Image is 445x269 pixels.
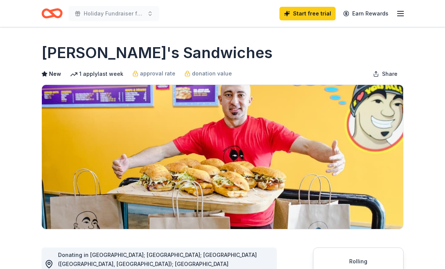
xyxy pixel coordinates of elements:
[49,69,61,78] span: New
[322,257,394,266] div: Rolling
[382,69,397,78] span: Share
[41,5,63,22] a: Home
[41,42,273,63] h1: [PERSON_NAME]'s Sandwiches
[184,69,232,78] a: donation value
[132,69,175,78] a: approval rate
[42,85,403,229] img: Image for Ike's Sandwiches
[367,66,404,81] button: Share
[279,7,336,20] a: Start free trial
[70,69,123,78] div: 1 apply last week
[192,69,232,78] span: donation value
[140,69,175,78] span: approval rate
[339,7,393,20] a: Earn Rewards
[69,6,159,21] button: Holiday Fundraiser for Dare
[84,9,144,18] span: Holiday Fundraiser for Dare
